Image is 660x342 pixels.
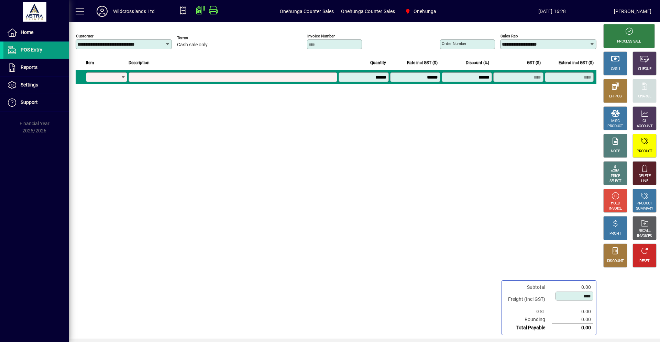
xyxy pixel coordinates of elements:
div: RESET [639,259,650,264]
span: Description [129,59,150,67]
div: LINE [641,179,648,184]
td: GST [505,308,552,316]
div: Wildcrosslands Ltd [113,6,155,17]
span: Home [21,30,33,35]
mat-label: Order number [442,41,466,46]
td: 0.00 [552,308,593,316]
a: Settings [3,76,69,94]
td: Subtotal [505,283,552,291]
div: CHARGE [638,94,651,99]
a: Support [3,94,69,111]
div: SUMMARY [636,206,653,211]
mat-label: Sales rep [500,34,518,38]
div: INVOICES [637,234,652,239]
div: [PERSON_NAME] [614,6,651,17]
div: DELETE [639,174,650,179]
mat-label: Customer [76,34,93,38]
div: HOLD [611,201,620,206]
div: DISCOUNT [607,259,624,264]
a: Reports [3,59,69,76]
div: PRODUCT [637,149,652,154]
div: PRODUCT [607,124,623,129]
div: CHEQUE [638,67,651,72]
div: PRICE [611,174,620,179]
div: EFTPOS [609,94,622,99]
div: NOTE [611,149,620,154]
mat-label: Invoice number [307,34,335,38]
span: Onehunga [402,5,439,17]
span: Settings [21,82,38,87]
div: CASH [611,67,620,72]
span: Rate incl GST ($) [407,59,438,67]
div: PRODUCT [637,201,652,206]
div: PROCESS SALE [617,39,641,44]
div: SELECT [609,179,621,184]
td: 0.00 [552,324,593,332]
span: Onehunga [414,6,436,17]
span: Discount (%) [466,59,489,67]
span: Cash sale only [177,42,208,48]
div: ACCOUNT [637,124,652,129]
span: POS Entry [21,47,42,52]
span: Onehunga Counter Sales [280,6,334,17]
a: Home [3,24,69,41]
div: RECALL [639,228,651,234]
td: Rounding [505,316,552,324]
div: MISC [611,119,619,124]
span: Onehunga Counter Sales [341,6,395,17]
span: Reports [21,64,37,70]
span: Item [86,59,94,67]
div: PROFIT [609,231,621,236]
td: Freight (Incl GST) [505,291,552,308]
span: Quantity [370,59,386,67]
button: Profile [91,5,113,17]
span: Support [21,99,38,105]
span: Extend incl GST ($) [559,59,594,67]
div: GL [642,119,647,124]
td: 0.00 [552,316,593,324]
span: [DATE] 16:28 [490,6,614,17]
td: 0.00 [552,283,593,291]
td: Total Payable [505,324,552,332]
div: INVOICE [609,206,621,211]
span: GST ($) [527,59,541,67]
span: Terms [177,36,218,40]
